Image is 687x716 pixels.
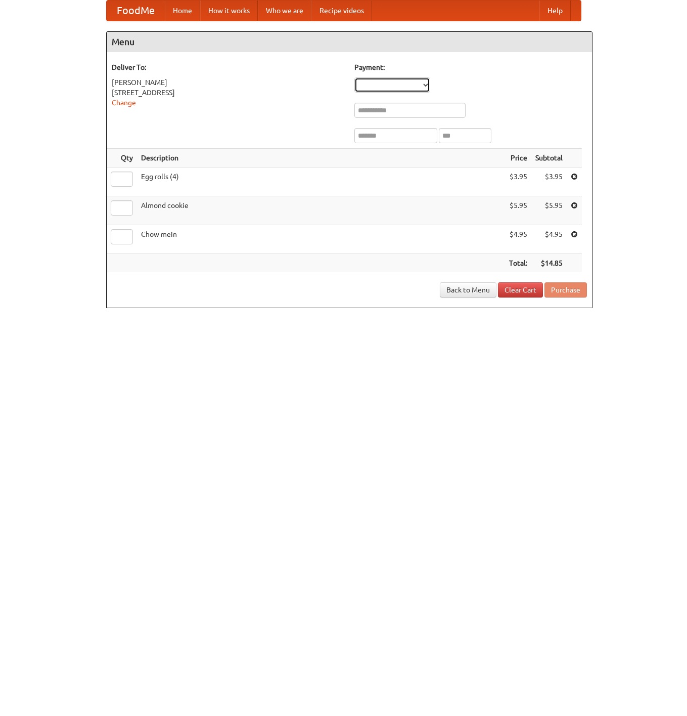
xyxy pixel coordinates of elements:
td: $4.95 [531,225,567,254]
th: Price [505,149,531,167]
th: Subtotal [531,149,567,167]
button: Purchase [544,282,587,298]
td: Egg rolls (4) [137,167,505,196]
a: Recipe videos [311,1,372,21]
h5: Payment: [354,62,587,72]
a: Clear Cart [498,282,543,298]
td: $4.95 [505,225,531,254]
div: [STREET_ADDRESS] [112,88,344,98]
td: $3.95 [505,167,531,196]
td: $3.95 [531,167,567,196]
th: Description [137,149,505,167]
a: How it works [200,1,258,21]
h4: Menu [107,32,592,52]
a: Home [165,1,200,21]
a: Change [112,99,136,107]
a: Who we are [258,1,311,21]
div: [PERSON_NAME] [112,77,344,88]
td: $5.95 [505,196,531,225]
th: Total: [505,254,531,273]
a: Help [539,1,571,21]
a: Back to Menu [440,282,496,298]
a: FoodMe [107,1,165,21]
th: Qty [107,149,137,167]
td: Almond cookie [137,196,505,225]
td: Chow mein [137,225,505,254]
h5: Deliver To: [112,62,344,72]
th: $14.85 [531,254,567,273]
td: $5.95 [531,196,567,225]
